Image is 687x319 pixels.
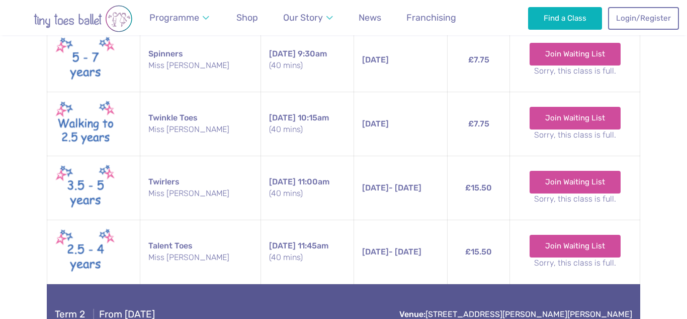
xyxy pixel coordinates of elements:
td: £7.75 [447,92,510,156]
img: tiny toes ballet [13,5,153,32]
a: Venue:[STREET_ADDRESS][PERSON_NAME][PERSON_NAME] [399,309,632,319]
span: [DATE] [362,119,389,129]
td: 11:45am [261,220,354,284]
span: Shop [236,12,258,23]
img: Talent toes New (May 2025) [55,226,116,278]
td: 11:00am [261,156,354,220]
span: [DATE] [362,55,389,65]
td: Spinners [140,27,261,92]
span: [DATE] [269,113,296,122]
small: (40 mins) [269,60,346,71]
small: (40 mins) [269,252,346,263]
a: Login/Register [608,7,678,29]
img: Walking to Twinkle New (May 2025) [55,98,116,150]
span: - [DATE] [362,247,421,257]
img: Twirlers New (May 2025) [55,162,116,214]
td: Talent Toes [140,220,261,284]
a: Find a Class [528,7,602,29]
a: Our Story [279,7,338,29]
span: [DATE] [362,183,389,193]
small: Sorry, this class is full. [518,194,632,205]
span: [DATE] [269,49,296,58]
a: Shop [232,7,263,29]
a: Join Waiting List [530,43,621,65]
td: 10:15am [261,92,354,156]
strong: Venue: [399,309,425,319]
small: (40 mins) [269,124,346,135]
small: Sorry, this class is full. [518,66,632,77]
td: Twinkle Toes [140,92,261,156]
a: News [354,7,386,29]
small: Sorry, this class is full. [518,130,632,141]
a: Franchising [402,7,461,29]
td: £15.50 [447,220,510,284]
span: [DATE] [269,241,296,250]
span: [DATE] [269,177,296,186]
span: Franchising [406,12,456,23]
td: 9:30am [261,27,354,92]
span: News [359,12,381,23]
span: [DATE] [362,247,389,257]
img: Spinners New (May 2025) [55,34,116,86]
span: Our Story [283,12,323,23]
small: (40 mins) [269,188,346,199]
td: Twirlers [140,156,261,220]
td: £15.50 [447,156,510,220]
small: Miss [PERSON_NAME] [148,60,252,71]
a: Join Waiting List [530,107,621,129]
a: Programme [145,7,214,29]
small: Miss [PERSON_NAME] [148,124,252,135]
span: - [DATE] [362,183,421,193]
small: Miss [PERSON_NAME] [148,188,252,199]
a: Join Waiting List [530,235,621,257]
a: Join Waiting List [530,171,621,193]
span: Programme [149,12,199,23]
small: Miss [PERSON_NAME] [148,252,252,263]
td: £7.75 [447,27,510,92]
small: Sorry, this class is full. [518,258,632,269]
